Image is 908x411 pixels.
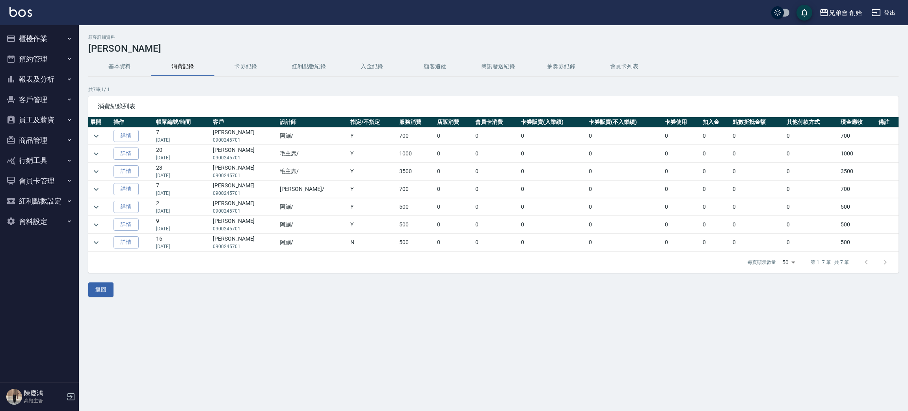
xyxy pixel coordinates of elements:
[154,181,211,198] td: 7
[90,148,102,160] button: expand row
[701,145,731,163] td: 0
[24,389,64,397] h5: 陳慶鴻
[9,7,32,17] img: Logo
[113,236,139,248] a: 詳情
[435,145,473,163] td: 0
[278,216,348,234] td: 阿蹦 /
[785,117,839,127] th: 其他付款方式
[731,181,785,198] td: 0
[278,127,348,145] td: 阿蹦 /
[587,181,662,198] td: 0
[785,181,839,198] td: 0
[663,181,701,198] td: 0
[277,57,340,76] button: 紅利點數紀錄
[435,181,473,198] td: 0
[663,216,701,234] td: 0
[113,130,139,142] a: 詳情
[663,145,701,163] td: 0
[519,216,587,234] td: 0
[701,163,731,180] td: 0
[839,163,876,180] td: 3500
[473,181,519,198] td: 0
[90,166,102,177] button: expand row
[435,163,473,180] td: 0
[3,28,76,49] button: 櫃檯作業
[519,117,587,127] th: 卡券販賣(入業績)
[211,117,278,127] th: 客戶
[154,234,211,251] td: 16
[519,127,587,145] td: 0
[348,117,397,127] th: 指定/不指定
[113,148,139,160] a: 詳情
[213,154,276,161] p: 0900245701
[88,57,151,76] button: 基本資料
[397,145,435,163] td: 1000
[663,117,701,127] th: 卡券使用
[701,117,731,127] th: 扣入金
[397,198,435,216] td: 500
[214,57,277,76] button: 卡券紀錄
[3,191,76,211] button: 紅利點數設定
[113,165,139,177] a: 詳情
[88,282,113,297] button: 返回
[211,163,278,180] td: [PERSON_NAME]
[473,216,519,234] td: 0
[24,397,64,404] p: 高階主管
[278,145,348,163] td: 毛主席 /
[348,127,397,145] td: Y
[397,181,435,198] td: 700
[3,211,76,232] button: 資料設定
[348,198,397,216] td: Y
[213,190,276,197] p: 0900245701
[397,234,435,251] td: 500
[3,69,76,90] button: 報表及分析
[90,219,102,231] button: expand row
[519,234,587,251] td: 0
[3,130,76,151] button: 商品管理
[90,201,102,213] button: expand row
[731,127,785,145] td: 0
[3,49,76,69] button: 預約管理
[587,234,662,251] td: 0
[663,198,701,216] td: 0
[785,145,839,163] td: 0
[701,234,731,251] td: 0
[731,145,785,163] td: 0
[435,127,473,145] td: 0
[435,198,473,216] td: 0
[663,127,701,145] td: 0
[748,259,776,266] p: 每頁顯示數量
[154,216,211,234] td: 9
[473,198,519,216] td: 0
[435,216,473,234] td: 0
[839,117,876,127] th: 現金應收
[154,145,211,163] td: 20
[397,127,435,145] td: 700
[3,171,76,191] button: 會員卡管理
[156,225,209,232] p: [DATE]
[348,163,397,180] td: Y
[397,163,435,180] td: 3500
[785,127,839,145] td: 0
[785,216,839,234] td: 0
[785,163,839,180] td: 0
[435,117,473,127] th: 店販消費
[112,117,154,127] th: 操作
[839,234,876,251] td: 500
[701,181,731,198] td: 0
[779,252,798,273] div: 50
[113,201,139,213] a: 詳情
[473,145,519,163] td: 0
[348,181,397,198] td: Y
[278,234,348,251] td: 阿蹦 /
[701,198,731,216] td: 0
[211,216,278,234] td: [PERSON_NAME]
[156,207,209,215] p: [DATE]
[156,172,209,179] p: [DATE]
[6,389,22,405] img: Person
[211,181,278,198] td: [PERSON_NAME]
[113,183,139,195] a: 詳情
[404,57,467,76] button: 顧客追蹤
[519,198,587,216] td: 0
[839,216,876,234] td: 500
